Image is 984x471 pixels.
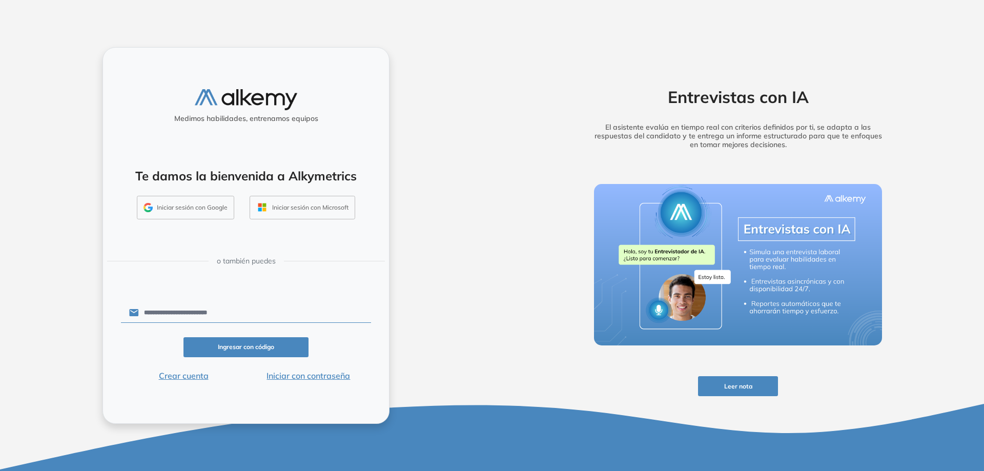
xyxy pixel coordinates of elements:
[107,114,385,123] h5: Medimos habilidades, entrenamos equipos
[195,89,297,110] img: logo-alkemy
[116,169,376,183] h4: Te damos la bienvenida a Alkymetrics
[578,87,898,107] h2: Entrevistas con IA
[246,370,371,382] button: Iniciar con contraseña
[183,337,309,357] button: Ingresar con código
[250,196,355,219] button: Iniciar sesión con Microsoft
[121,370,246,382] button: Crear cuenta
[256,201,268,213] img: OUTLOOK_ICON
[143,203,153,212] img: GMAIL_ICON
[578,123,898,149] h5: El asistente evalúa en tiempo real con criterios definidos por ti, se adapta a las respuestas del...
[594,184,882,346] img: img-more-info
[217,256,276,267] span: o también puedes
[137,196,234,219] button: Iniciar sesión con Google
[698,376,778,396] button: Leer nota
